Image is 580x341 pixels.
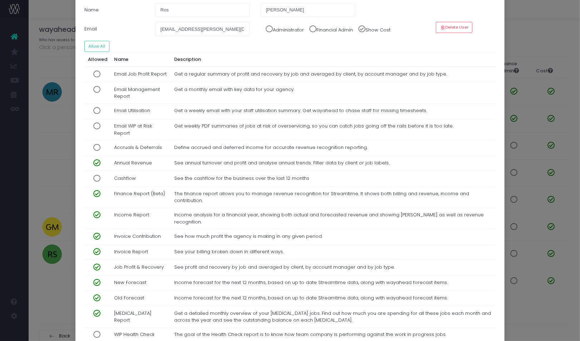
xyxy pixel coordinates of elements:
[171,82,496,104] td: Get a monthly email with key data for your agency.
[111,140,171,156] td: Accruals & Deferrals
[171,52,496,67] th: Description
[111,208,171,229] td: Income Report
[111,171,171,187] td: Cashflow
[111,156,171,171] td: Annual Revenue
[111,229,171,245] td: Invoice Contribution
[79,3,149,17] label: Name
[171,245,496,260] td: See your billing broken down in different ways.
[84,41,109,52] button: Allow All
[155,22,250,36] input: Email
[171,260,496,275] td: See profit and recovery by job and averaged by client, by account manager and by job type.
[111,245,171,260] td: Invoice Report
[171,291,496,306] td: Income forecast for the next 12 months, based on up to date Streamtime data, along with wayahead ...
[111,291,171,306] td: Old Forecast
[111,260,171,275] td: Job Profit & Recovery
[111,306,171,328] td: [MEDICAL_DATA] Report
[84,52,111,67] th: Allowed
[255,22,431,36] div: Administrator Financial Admin Show Cost
[171,104,496,119] td: Get a weekly email with your staff utilisation summary. Get wayahead to chase staff for missing t...
[171,171,496,187] td: See the cashflow for the business over the last 12 months
[436,22,472,33] button: Delete User
[79,22,149,36] label: Email
[111,104,171,119] td: Email Utilisation
[111,119,171,140] td: Email WIP at Risk Report
[171,67,496,82] td: Get a regular summary of profit and recovery by job and averaged by client, by account manager an...
[171,229,496,245] td: See how much profit the agency is making in any given period.
[171,119,496,140] td: Get weekly PDF summaries of jobs at risk of overservicing, so you can catch jobs going off the ra...
[171,156,496,171] td: See annual turnover and profit and analyse annual trends. Filter data by client or job labels.
[111,82,171,104] td: Email Management Report
[111,275,171,291] td: New Forecast
[111,187,171,208] td: Finance Report (Beta)
[171,306,496,328] td: Get a detailed monthly overview of your [MEDICAL_DATA] jobs. Find out how much you are spending f...
[111,52,171,67] th: Name
[260,3,355,17] input: Last Name
[171,187,496,208] td: The finance report allows you to manage revenue recognition for Streamtime. It shows both billing...
[171,275,496,291] td: Income forecast for the next 12 months, based on up to date Streamtime data, along with wayahead ...
[111,67,171,82] td: Email Job Profit Report
[171,208,496,229] td: Income analysis for a financial year, showing both actual and forecasted revenue and showing [PER...
[171,140,496,156] td: Define accrued and deferred income for accurate revenue recognition reporting.
[155,3,250,17] input: First Name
